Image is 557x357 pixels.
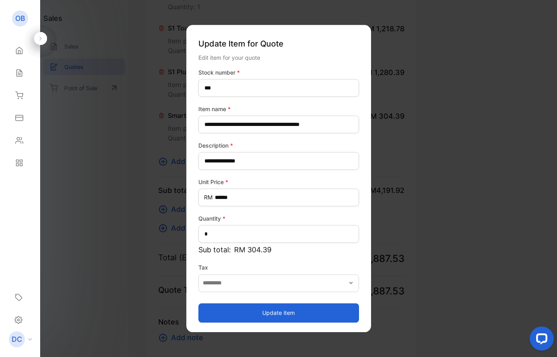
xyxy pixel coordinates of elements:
label: Description [198,141,359,150]
label: Unit Price [198,178,359,186]
div: Edit item for your quote [198,53,359,62]
p: OB [15,13,25,24]
label: Item name [198,105,359,113]
iframe: LiveChat chat widget [523,323,557,357]
p: DC [12,334,22,345]
label: Quantity [198,214,359,223]
p: Update Item for Quote [198,34,359,53]
button: Update item [198,303,359,323]
p: Sub total: [198,244,359,255]
span: RM [204,193,212,202]
label: Stock number [198,68,359,77]
label: Tax [198,263,359,272]
span: RM 304.39 [234,244,271,255]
